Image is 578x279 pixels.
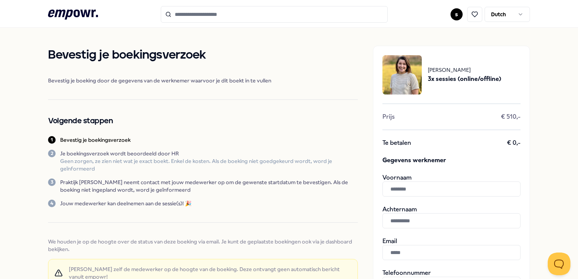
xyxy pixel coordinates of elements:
span: Prijs [382,113,395,121]
p: Praktijk [PERSON_NAME] neemt contact met jouw medewerker op om de gewenste startdatum te bevestig... [60,178,357,194]
span: € 0,- [507,139,521,147]
div: 1 [48,136,56,144]
span: [PERSON_NAME] [428,66,501,74]
p: Jouw medewerker kan deelnemen aan de sessie(s)! 🎉 [60,200,191,207]
span: € 510,- [501,113,521,121]
button: s [451,8,463,20]
span: Gegevens werknemer [382,156,521,165]
span: Te betalen [382,139,411,147]
input: Search for products, categories or subcategories [161,6,388,23]
span: Bevestig je boeking door de gegevens van de werknemer waarvoor je dit boekt in te vullen [48,77,357,84]
div: Achternaam [382,206,521,228]
h2: Volgende stappen [48,115,357,127]
span: 3x sessies (online/offline) [428,74,501,84]
iframe: Help Scout Beacon - Open [548,253,570,275]
p: Je boekingsverzoek wordt beoordeeld door HR [60,150,357,157]
img: package image [382,55,422,95]
div: 2 [48,150,56,157]
h1: Bevestig je boekingsverzoek [48,46,357,65]
p: Bevestig je boekingsverzoek [60,136,131,144]
div: 4 [48,200,56,207]
div: 3 [48,178,56,186]
p: Geen zorgen, ze zien niet wat je exact boekt. Enkel de kosten. Als de boeking niet goedgekeurd wo... [60,157,357,172]
div: Email [382,237,521,260]
span: We houden je op de hoogte over de status van deze boeking via email. Je kunt de geplaatste boekin... [48,238,357,253]
div: Voornaam [382,174,521,197]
